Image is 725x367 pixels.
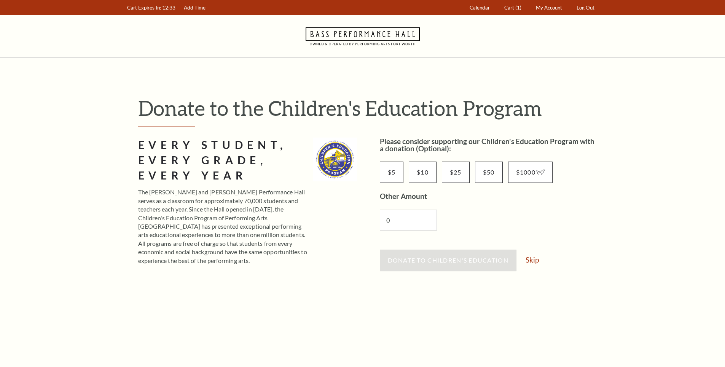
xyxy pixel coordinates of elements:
img: cep_logo_2022_standard_335x335.jpg [313,138,357,181]
input: $5 [380,162,404,183]
p: The [PERSON_NAME] and [PERSON_NAME] Performance Hall serves as a classroom for approximately 70,0... [138,188,308,265]
input: $25 [442,162,470,183]
h1: Donate to the Children's Education Program [138,96,599,120]
span: (1) [515,5,521,11]
span: Donate to Children's Education [388,256,508,264]
input: $1000 [508,162,553,183]
a: Cart (1) [500,0,525,15]
input: $10 [409,162,437,183]
span: Cart Expires In: [127,5,161,11]
a: Skip [526,256,539,263]
span: Cart [504,5,514,11]
h2: Every Student, Every Grade, Every Year [138,138,308,183]
button: Donate to Children's Education [380,250,516,271]
span: My Account [536,5,562,11]
input: $50 [475,162,503,183]
a: Calendar [466,0,493,15]
label: Please consider supporting our Children's Education Program with a donation (Optional): [380,137,594,153]
label: Other Amount [380,192,427,200]
span: Calendar [470,5,490,11]
a: Add Time [180,0,209,15]
a: Log Out [573,0,598,15]
span: 12:33 [162,5,175,11]
a: My Account [532,0,566,15]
